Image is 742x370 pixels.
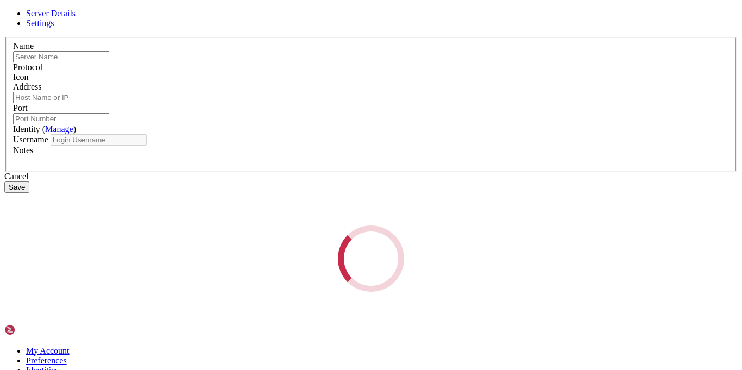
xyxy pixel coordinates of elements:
[13,124,76,134] label: Identity
[4,324,67,335] img: Shellngn
[42,124,76,134] span: ( )
[4,181,29,193] button: Save
[26,18,54,28] a: Settings
[26,9,76,18] a: Server Details
[13,41,34,51] label: Name
[4,172,738,181] div: Cancel
[13,62,42,72] label: Protocol
[13,51,109,62] input: Server Name
[13,82,41,91] label: Address
[45,124,73,134] a: Manage
[13,72,28,81] label: Icon
[335,222,407,294] div: Loading...
[13,113,109,124] input: Port Number
[13,146,33,155] label: Notes
[13,103,28,112] label: Port
[13,92,109,103] input: Host Name or IP
[26,346,70,355] a: My Account
[13,135,48,144] label: Username
[4,14,9,24] div: (0, 1)
[4,4,600,14] x-row: Connection timed out
[26,356,67,365] a: Preferences
[51,134,147,146] input: Login Username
